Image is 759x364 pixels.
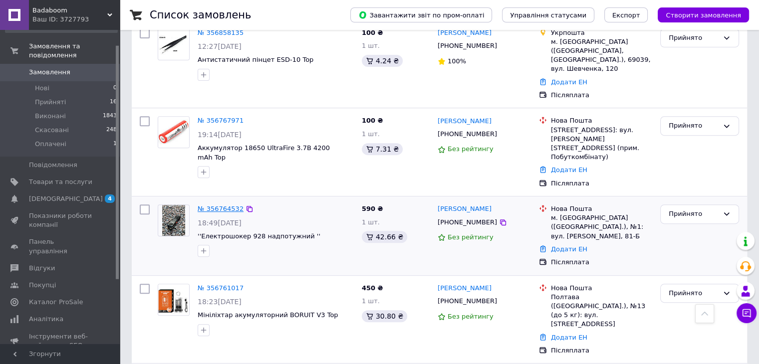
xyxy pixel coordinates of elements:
div: м. [GEOGRAPHIC_DATA] ([GEOGRAPHIC_DATA].), №1: вул. [PERSON_NAME], 81-Б [551,213,652,241]
img: Фото товару [162,205,186,236]
div: Прийнято [669,33,719,43]
span: Каталог ProSale [29,298,83,307]
span: Замовлення [29,68,70,77]
div: [STREET_ADDRESS]: вул. [PERSON_NAME][STREET_ADDRESS] (прим. Побуткомбінату) [551,126,652,162]
span: Покупці [29,281,56,290]
span: Замовлення та повідомлення [29,42,120,60]
span: 100% [448,57,466,65]
button: Експорт [604,7,648,22]
img: Фото товару [158,117,189,148]
a: № 356858135 [198,29,244,36]
span: Без рейтингу [448,313,494,320]
button: Чат з покупцем [737,303,757,323]
span: Без рейтингу [448,145,494,153]
span: Показники роботи компанії [29,211,92,229]
div: 7.31 ₴ [362,143,403,155]
div: Ваш ID: 3727793 [32,15,120,24]
a: № 356761017 [198,284,244,292]
img: Фото товару [158,32,189,56]
div: [PHONE_NUMBER] [436,216,499,229]
div: Прийнято [669,288,719,299]
span: Скасовані [35,126,69,135]
span: Badaboom [32,6,107,15]
a: Фото товару [158,116,190,148]
span: 18:49[DATE] [198,219,242,227]
span: Управління статусами [510,11,586,19]
span: 590 ₴ [362,205,383,212]
span: 4 [105,194,115,203]
a: Додати ЕН [551,166,587,174]
span: 16 [110,98,117,107]
span: Панель управління [29,237,92,255]
div: м. [GEOGRAPHIC_DATA] ([GEOGRAPHIC_DATA], [GEOGRAPHIC_DATA].), 69039, вул. Шевченка, 120 [551,37,652,74]
span: 1 шт. [362,42,380,49]
div: Нова Пошта [551,204,652,213]
a: [PERSON_NAME] [438,204,492,214]
div: Післяплата [551,179,652,188]
span: 19:14[DATE] [198,131,242,139]
span: 248 [106,126,117,135]
span: 1 шт. [362,218,380,226]
span: [DEMOGRAPHIC_DATA] [29,194,103,203]
a: Фото товару [158,204,190,236]
span: Прийняті [35,98,66,107]
span: 1 шт. [362,297,380,305]
span: Експорт [612,11,640,19]
span: Оплачені [35,140,66,149]
div: 4.24 ₴ [362,55,403,67]
a: [PERSON_NAME] [438,117,492,126]
a: Додати ЕН [551,245,587,253]
span: 18:23[DATE] [198,298,242,306]
a: Мініліхтар акумуляторний BORUIT V3 Top [198,311,338,319]
div: Післяплата [551,258,652,267]
div: Укрпошта [551,28,652,37]
div: Прийнято [669,121,719,131]
div: Полтава ([GEOGRAPHIC_DATA].), №13 (до 5 кг): вул. [STREET_ADDRESS] [551,293,652,329]
span: Виконані [35,112,66,121]
div: Прийнято [669,209,719,219]
span: Створити замовлення [666,11,741,19]
div: Післяплата [551,91,652,100]
a: Фото товару [158,28,190,60]
a: Аккумулятор 18650 UltraFire 3.7В 4200 mAh Top [198,144,330,161]
img: Фото товару [158,284,189,315]
div: Нова Пошта [551,284,652,293]
span: Повідомлення [29,161,77,170]
span: 1 шт. [362,130,380,138]
span: 100 ₴ [362,117,383,124]
h1: Список замовлень [150,9,251,21]
span: Нові [35,84,49,93]
div: Нова Пошта [551,116,652,125]
span: Товари та послуги [29,178,92,186]
span: 100 ₴ [362,29,383,36]
span: Без рейтингу [448,233,494,241]
a: Антистатичний пінцет ESD-10 Top [198,56,313,63]
button: Створити замовлення [658,7,749,22]
span: 1 [113,140,117,149]
a: № 356767971 [198,117,244,124]
a: Створити замовлення [648,11,749,18]
button: Завантажити звіт по пром-оплаті [350,7,492,22]
span: Відгуки [29,264,55,273]
a: Фото товару [158,284,190,316]
div: 30.80 ₴ [362,310,407,322]
button: Управління статусами [502,7,594,22]
span: Аналітика [29,315,63,324]
a: ''Електрошокер 928 надпотужний '' [198,232,320,240]
span: 450 ₴ [362,284,383,292]
div: [PHONE_NUMBER] [436,39,499,52]
span: 12:27[DATE] [198,42,242,50]
div: [PHONE_NUMBER] [436,295,499,308]
div: Післяплата [551,346,652,355]
span: Завантажити звіт по пром-оплаті [358,10,484,19]
div: [PHONE_NUMBER] [436,128,499,141]
a: [PERSON_NAME] [438,284,492,293]
a: № 356764532 [198,205,244,212]
a: [PERSON_NAME] [438,28,492,38]
span: 1843 [103,112,117,121]
div: 42.66 ₴ [362,231,407,243]
span: Інструменти веб-майстра та SEO [29,332,92,350]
